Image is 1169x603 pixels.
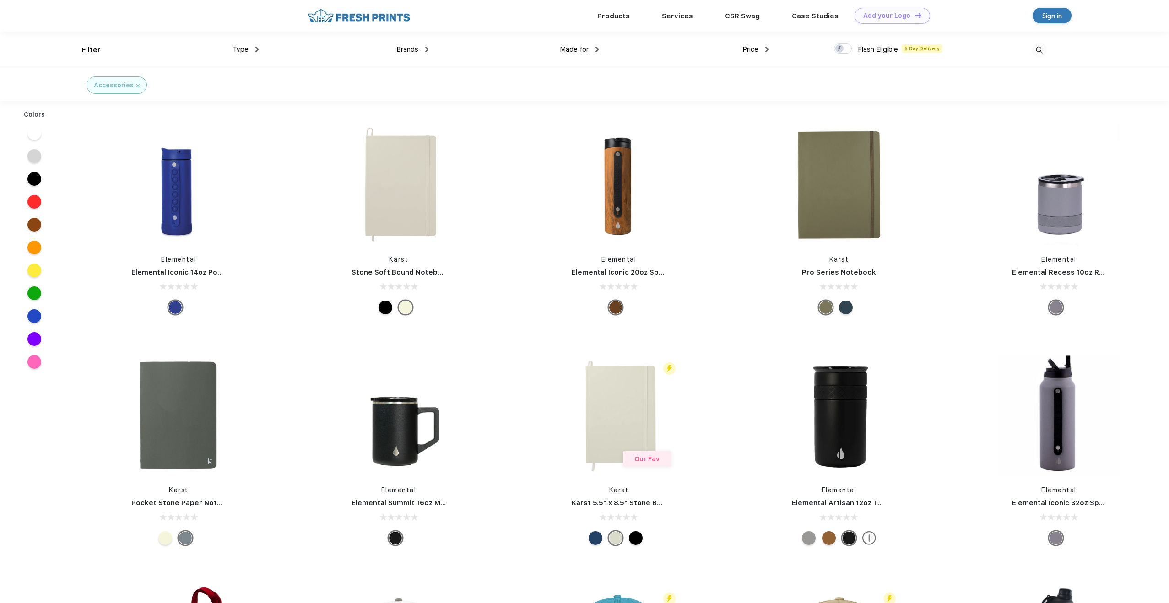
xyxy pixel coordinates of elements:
a: Elemental Recess 10oz Rocks Tumbler [1012,268,1147,276]
span: Made for [560,45,589,54]
img: func=resize&h=266 [998,124,1120,246]
img: flash_active_toggle.svg [663,362,676,375]
div: Colors [17,110,52,119]
img: func=resize&h=266 [998,355,1120,476]
img: func=resize&h=266 [338,124,460,246]
a: Products [597,12,630,20]
div: Teak Wood [609,301,622,314]
div: Filter [82,45,101,55]
a: Elemental Summit 16oz Mug [352,499,449,507]
a: Elemental [1041,486,1077,494]
a: Elemental [381,486,417,494]
a: Stone Soft Bound Notebook [352,268,451,276]
a: Elemental [822,486,857,494]
img: func=resize&h=266 [778,355,900,476]
span: Price [742,45,758,54]
a: Elemental Iconic 14oz Pop Fidget Bottle [131,268,271,276]
div: Accessories [94,81,134,90]
img: func=resize&h=266 [558,124,680,246]
a: Pocket Stone Paper Notebook [131,499,239,507]
a: Karst [829,256,849,263]
div: Add your Logo [863,12,910,20]
div: Black [379,301,392,314]
div: Navy [839,301,853,314]
span: Type [233,45,249,54]
div: Black [389,531,402,545]
a: Elemental [1041,256,1077,263]
a: Karst [169,486,189,494]
img: dropdown.png [595,47,599,52]
img: dropdown.png [255,47,259,52]
a: Elemental [601,256,637,263]
a: Sign in [1033,8,1072,23]
div: Black [629,531,643,545]
img: func=resize&h=266 [118,124,239,246]
div: Beige [609,531,622,545]
a: Karst [389,256,409,263]
a: Elemental Artisan 12oz Tumbler [792,499,902,507]
div: Olive [819,301,833,314]
img: func=resize&h=266 [778,124,900,246]
img: func=resize&h=266 [558,355,680,476]
span: Flash Eligible [858,45,898,54]
img: desktop_search.svg [1032,43,1047,58]
div: Teak Wood [822,531,836,545]
div: Navy [589,531,602,545]
a: Karst 5.5" x 8.5" Stone Bound Notebook [572,499,711,507]
div: Graphite [1049,301,1063,314]
img: dropdown.png [425,47,428,52]
a: Karst [609,486,629,494]
img: dropdown.png [765,47,769,52]
div: Graphite [802,531,816,545]
img: func=resize&h=266 [118,355,239,476]
img: DT [915,13,921,18]
span: Brands [396,45,418,54]
div: Matte Black [842,531,856,545]
a: Pro Series Notebook [802,268,876,276]
span: Our Fav [634,455,660,463]
img: func=resize&h=266 [338,355,460,476]
div: Beige [399,301,412,314]
div: Royal Blue [168,301,182,314]
a: Elemental Iconic 32oz Sport Water Bottle [1012,499,1157,507]
div: Beige [158,531,172,545]
img: filter_cancel.svg [136,84,140,87]
div: Sign in [1042,11,1062,21]
div: Gray [179,531,192,545]
img: more.svg [862,531,876,545]
a: Elemental [161,256,196,263]
img: fo%20logo%202.webp [305,8,413,24]
a: Elemental Iconic 20oz Sport Water Bottle - Teak Wood [572,268,763,276]
div: Graphite [1049,531,1063,545]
